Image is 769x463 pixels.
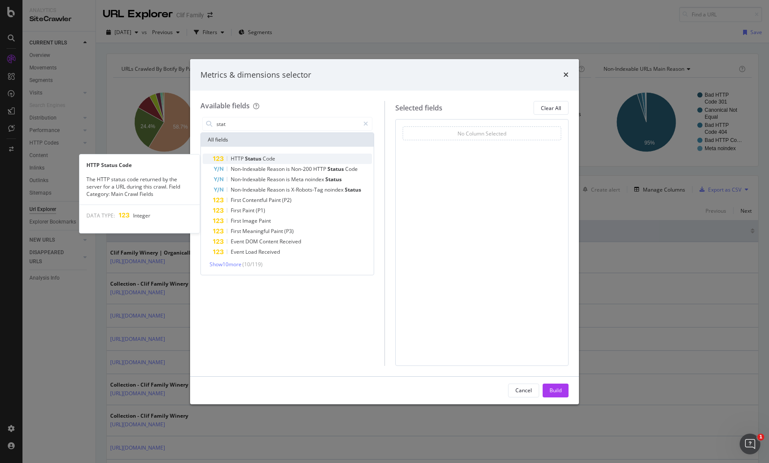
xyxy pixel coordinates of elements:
[200,101,250,110] div: Available fields
[267,165,286,173] span: Reason
[563,69,569,81] div: times
[242,207,256,214] span: Paint
[242,196,269,204] span: Contentful
[242,217,259,224] span: Image
[550,387,562,394] div: Build
[256,207,265,214] span: (P1)
[740,434,760,454] iframe: Intercom live chat
[280,238,301,245] span: Received
[395,103,442,113] div: Selected fields
[327,165,345,173] span: Status
[201,133,374,147] div: All fields
[259,238,280,245] span: Content
[210,261,242,268] span: Show 10 more
[286,165,291,173] span: is
[200,69,311,81] div: Metrics & dimensions selector
[231,196,242,204] span: First
[291,165,313,173] span: Non-200
[271,227,284,235] span: Paint
[231,186,267,193] span: Non-Indexable
[245,238,259,245] span: DOM
[313,165,327,173] span: HTTP
[231,238,245,245] span: Event
[508,384,539,397] button: Cancel
[345,186,361,193] span: Status
[231,155,245,162] span: HTTP
[267,176,286,183] span: Reason
[242,261,263,268] span: ( 10 / 119 )
[515,387,532,394] div: Cancel
[305,176,325,183] span: noindex
[282,196,292,204] span: (P2)
[286,176,291,183] span: is
[190,59,579,404] div: modal
[757,434,764,441] span: 1
[267,186,286,193] span: Reason
[231,207,242,214] span: First
[216,117,359,130] input: Search by field name
[79,176,200,198] div: The HTTP status code returned by the server for a URL during this crawl. Field Category: Main Cra...
[231,176,267,183] span: Non-Indexable
[284,227,294,235] span: (P3)
[458,130,506,137] div: No Column Selected
[291,176,305,183] span: Meta
[345,165,358,173] span: Code
[543,384,569,397] button: Build
[242,227,271,235] span: Meaningful
[541,104,561,112] div: Clear All
[325,176,342,183] span: Status
[259,217,271,224] span: Paint
[291,186,324,193] span: X-Robots-Tag
[245,155,263,162] span: Status
[231,165,267,173] span: Non-Indexable
[231,217,242,224] span: First
[269,196,282,204] span: Paint
[324,186,345,193] span: noindex
[534,101,569,115] button: Clear All
[263,155,275,162] span: Code
[231,227,242,235] span: First
[231,248,245,255] span: Event
[245,248,258,255] span: Load
[79,161,200,169] div: HTTP Status Code
[286,186,291,193] span: is
[258,248,280,255] span: Received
